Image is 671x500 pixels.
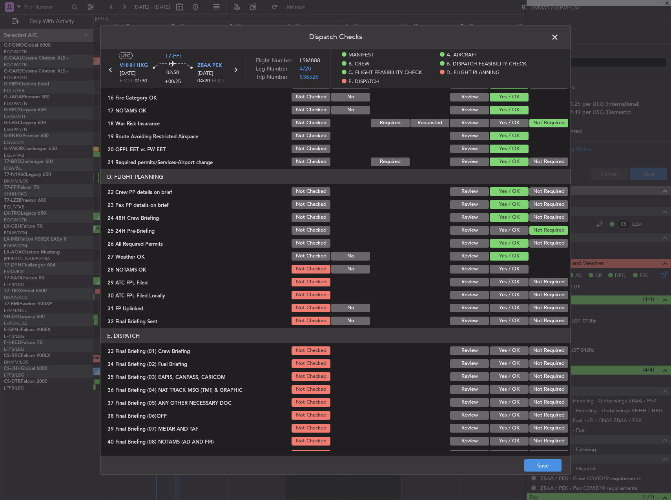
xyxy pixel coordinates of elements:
button: Not Required [529,158,568,166]
span: B. DISPATCH FEASIBILITY CHECK, [447,60,528,68]
button: Yes / OK [490,304,529,312]
button: Not Required [529,372,568,381]
button: Yes / OK [490,265,529,274]
button: Yes / OK [490,398,529,407]
button: Yes / OK [490,239,529,248]
button: Yes / OK [490,200,529,209]
button: Not Required [529,317,568,325]
button: Not Required [529,119,568,127]
button: Yes / OK [490,93,529,101]
button: Not Required [529,226,568,235]
button: Yes / OK [490,317,529,325]
button: Yes / OK [490,106,529,114]
button: Yes / OK [490,424,529,433]
button: Not Required [529,398,568,407]
button: Not Required [529,278,568,286]
button: Not Required [529,385,568,394]
button: Yes / OK [490,158,529,166]
button: Not Required [529,450,568,458]
button: Yes / OK [490,80,529,89]
button: Yes / OK [490,291,529,299]
button: Yes / OK [490,132,529,140]
button: Yes / OK [490,278,529,286]
button: Yes / OK [490,119,529,127]
button: Yes / OK [490,252,529,261]
button: Not Required [529,346,568,355]
button: Yes / OK [490,187,529,196]
button: Yes / OK [490,346,529,355]
button: Not Required [529,80,568,89]
button: Yes / OK [490,450,529,458]
button: Yes / OK [490,145,529,153]
button: Not Required [529,304,568,312]
button: Yes / OK [490,213,529,222]
button: Yes / OK [490,359,529,368]
button: Not Required [529,291,568,299]
button: Not Required [529,213,568,222]
button: Not Required [529,239,568,248]
button: Yes / OK [490,437,529,446]
button: Yes / OK [490,385,529,394]
button: Yes / OK [490,226,529,235]
button: Yes / OK [490,411,529,420]
button: Not Required [529,437,568,446]
button: Not Required [529,200,568,209]
button: Not Required [529,424,568,433]
button: Yes / OK [490,372,529,381]
header: Dispatch Checks [100,25,571,49]
button: Not Required [529,187,568,196]
button: Save [524,459,562,472]
button: Not Required [529,411,568,420]
button: Not Required [529,359,568,368]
